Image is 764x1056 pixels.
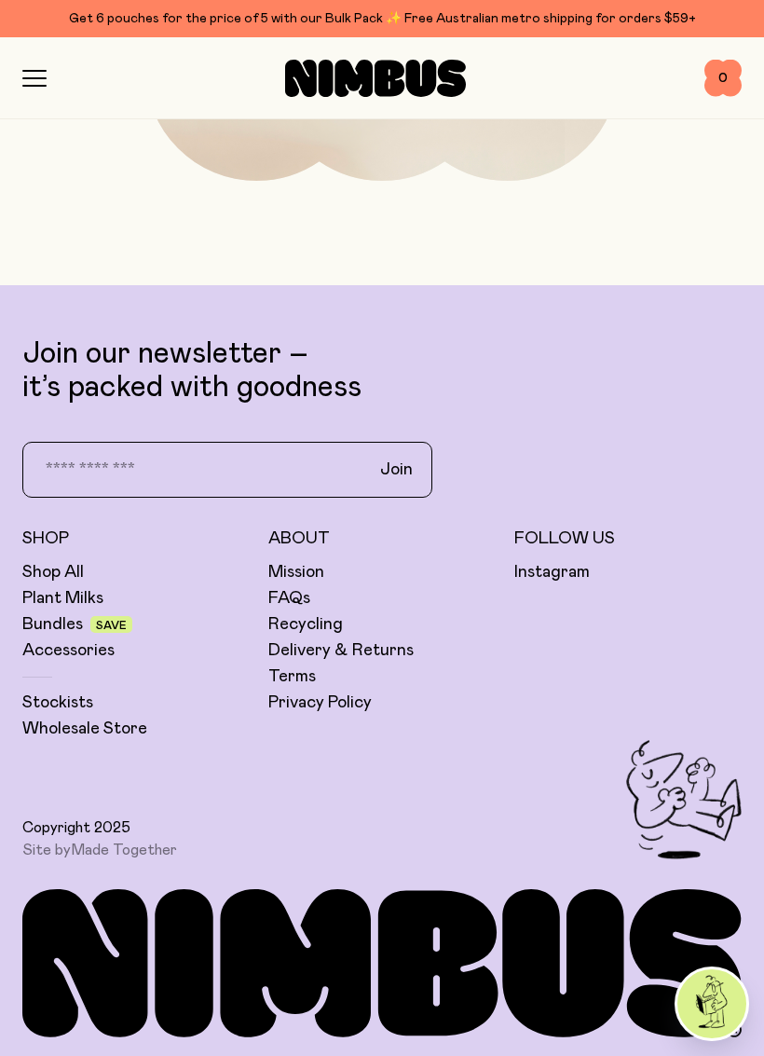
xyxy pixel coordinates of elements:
a: Bundles [22,613,83,636]
a: Plant Milks [22,587,103,610]
button: 0 [704,60,742,97]
span: Save [96,620,127,631]
a: Delivery & Returns [268,639,414,662]
a: Accessories [22,639,115,662]
button: Join [365,450,428,489]
a: FAQs [268,587,310,610]
a: Made Together [71,843,177,857]
a: Stockists [22,692,93,714]
a: Shop All [22,561,84,583]
span: Site by [22,841,177,859]
div: Get 6 pouches for the price of 5 with our Bulk Pack ✨ Free Australian metro shipping for orders $59+ [22,7,742,30]
a: Mission [268,561,324,583]
a: Terms [268,665,316,688]
a: Wholesale Store [22,718,147,740]
span: Join [380,459,413,481]
a: Recycling [268,613,343,636]
h5: Follow Us [514,528,742,550]
a: Privacy Policy [268,692,372,714]
span: Copyright 2025 [22,818,130,837]
h5: Shop [22,528,250,550]
h5: About [268,528,496,550]
p: Join our newsletter – it’s packed with goodness [22,337,742,405]
img: agent [677,969,746,1038]
a: Instagram [514,561,590,583]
